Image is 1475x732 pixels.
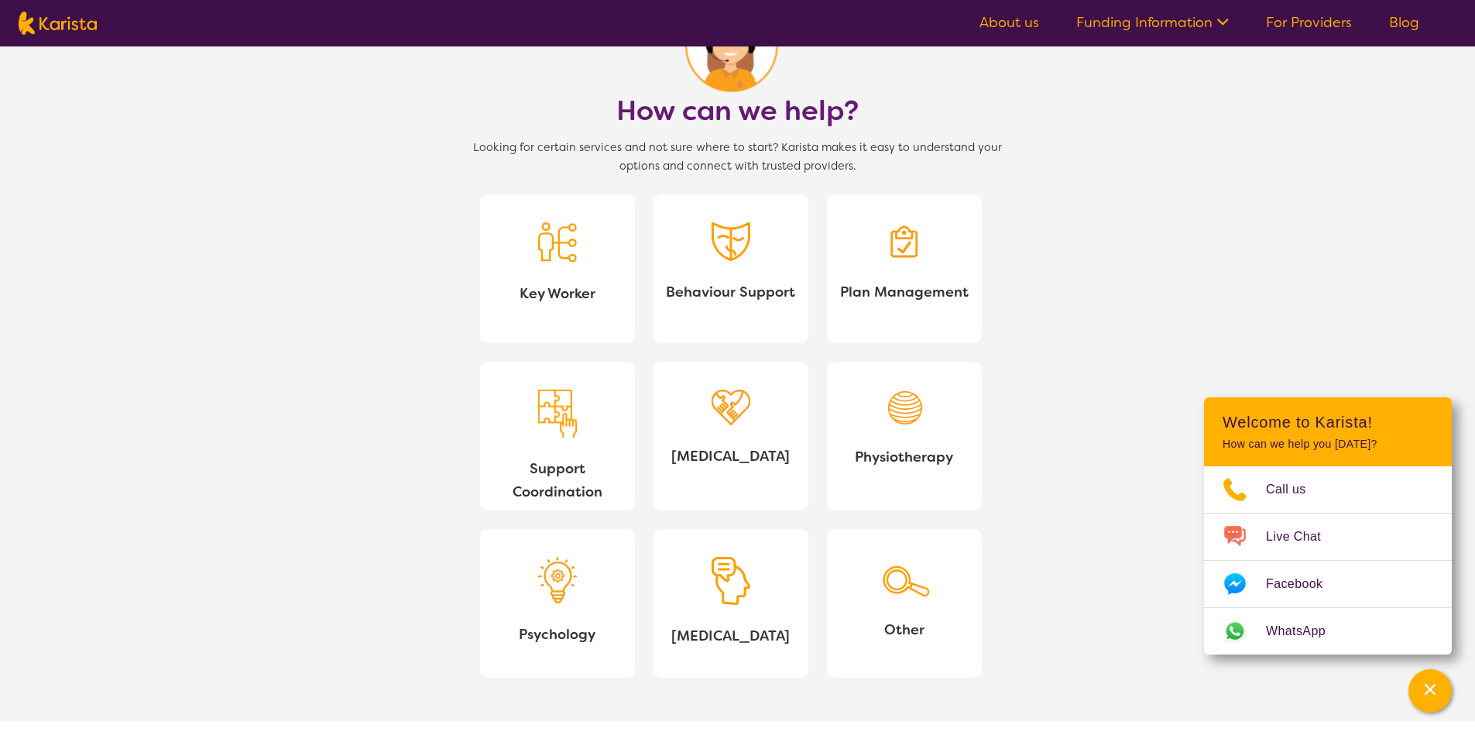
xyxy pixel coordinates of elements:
[19,12,97,35] img: Karista logo
[666,624,796,648] span: [MEDICAL_DATA]
[538,557,577,603] img: Psychology icon
[616,92,859,129] h1: How can we help?
[480,362,635,510] a: Support Coordination iconSupport Coordination
[839,280,969,304] span: Plan Management
[1076,13,1229,32] a: Funding Information
[839,445,969,469] span: Physiotherapy
[1408,669,1452,713] button: Channel Menu
[827,194,982,343] a: Plan Management iconPlan Management
[712,557,750,606] img: Speech Therapy icon
[1266,13,1352,32] a: For Providers
[666,280,796,304] span: Behaviour Support
[492,282,623,305] span: Key Worker
[538,222,577,263] img: Key Worker icon
[1389,13,1419,32] a: Blog
[827,362,982,510] a: Physiotherapy iconPhysiotherapy
[538,390,577,438] img: Support Coordination icon
[979,13,1039,32] a: About us
[653,529,808,678] a: Speech Therapy icon[MEDICAL_DATA]
[712,390,750,426] img: Occupational Therapy icon
[1266,525,1340,548] span: Live Chat
[1204,466,1452,655] ul: Choose channel
[492,457,623,503] span: Support Coordination
[1223,413,1433,431] h2: Welcome to Karista!
[459,139,1017,176] span: Looking for certain services and not sure where to start? Karista makes it easy to understand you...
[666,445,796,468] span: [MEDICAL_DATA]
[1204,608,1452,655] a: Web link opens in a new tab.
[712,222,750,261] img: Behaviour Support icon
[480,194,635,343] a: Key Worker iconKey Worker
[839,618,969,641] span: Other
[885,222,924,261] img: Plan Management icon
[877,557,931,599] img: Search icon
[1266,572,1341,596] span: Facebook
[1266,620,1344,643] span: WhatsApp
[1266,478,1325,501] span: Call us
[885,390,924,427] img: Physiotherapy icon
[653,362,808,510] a: Occupational Therapy icon[MEDICAL_DATA]
[653,194,808,343] a: Behaviour Support iconBehaviour Support
[492,623,623,646] span: Psychology
[827,529,982,678] a: Search iconOther
[480,529,635,678] a: Psychology iconPsychology
[1223,438,1433,451] p: How can we help you [DATE]?
[1204,397,1452,655] div: Channel Menu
